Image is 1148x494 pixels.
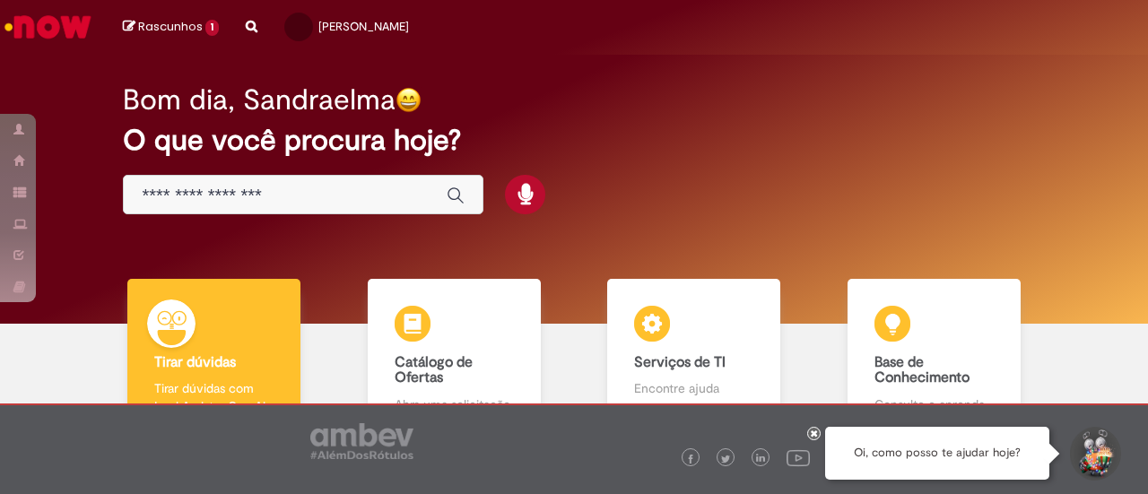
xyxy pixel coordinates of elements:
[335,279,575,434] a: Catálogo de Ofertas Abra uma solicitação
[123,125,1024,156] h2: O que você procura hoje?
[396,87,422,113] img: happy-face.png
[154,379,274,415] p: Tirar dúvidas com Lupi Assist e Gen Ai
[721,455,730,464] img: logo_footer_twitter.png
[874,353,970,387] b: Base de Conhecimento
[825,427,1049,480] div: Oi, como posso te ajudar hoje?
[395,353,473,387] b: Catálogo de Ofertas
[310,423,413,459] img: logo_footer_ambev_rotulo_gray.png
[154,353,236,371] b: Tirar dúvidas
[1067,427,1121,481] button: Iniciar Conversa de Suporte
[2,9,94,45] img: ServiceNow
[787,446,810,469] img: logo_footer_youtube.png
[395,395,514,413] p: Abra uma solicitação
[874,395,994,413] p: Consulte e aprenda
[318,19,409,34] span: [PERSON_NAME]
[123,19,219,36] a: Rascunhos
[138,18,203,35] span: Rascunhos
[814,279,1055,434] a: Base de Conhecimento Consulte e aprenda
[94,279,335,434] a: Tirar dúvidas Tirar dúvidas com Lupi Assist e Gen Ai
[634,353,726,371] b: Serviços de TI
[686,455,695,464] img: logo_footer_facebook.png
[634,379,753,397] p: Encontre ajuda
[123,84,396,116] h2: Bom dia, Sandraelma
[574,279,814,434] a: Serviços de TI Encontre ajuda
[756,454,765,464] img: logo_footer_linkedin.png
[205,20,219,36] span: 1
